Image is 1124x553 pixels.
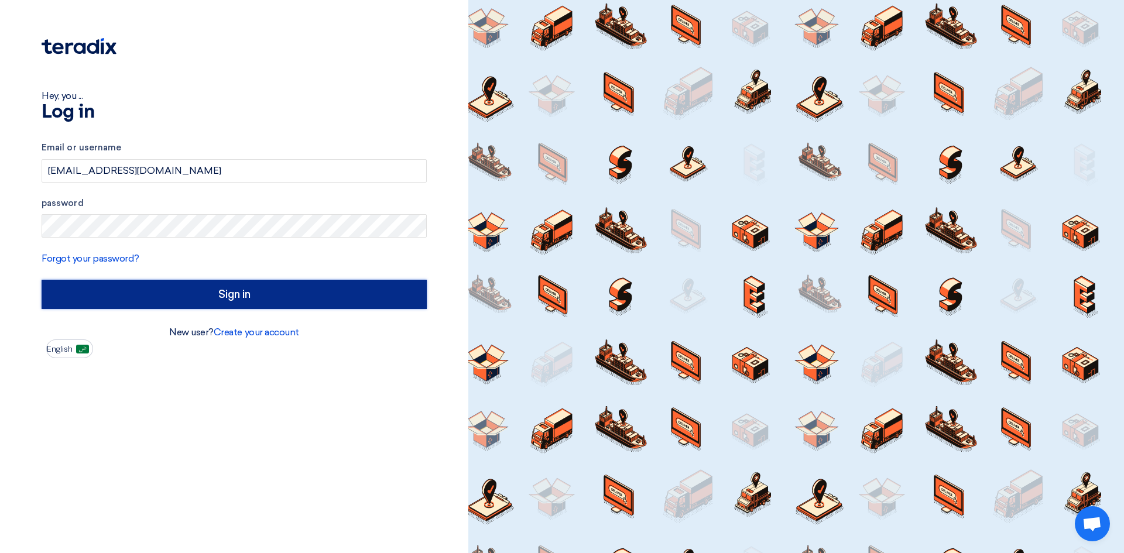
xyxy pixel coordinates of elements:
a: Create your account [214,327,299,338]
input: Enter your business email or username [42,159,427,183]
input: Sign in [42,280,427,309]
a: Forgot your password? [42,253,139,264]
button: English [46,339,93,358]
font: English [47,344,73,354]
font: New user? [169,327,214,338]
font: Hey, you ... [42,90,83,101]
font: Log in [42,103,94,122]
img: ar-AR.png [76,345,89,353]
div: Open chat [1075,506,1110,541]
font: password [42,198,84,208]
font: Email or username [42,142,121,153]
img: Teradix logo [42,38,116,54]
